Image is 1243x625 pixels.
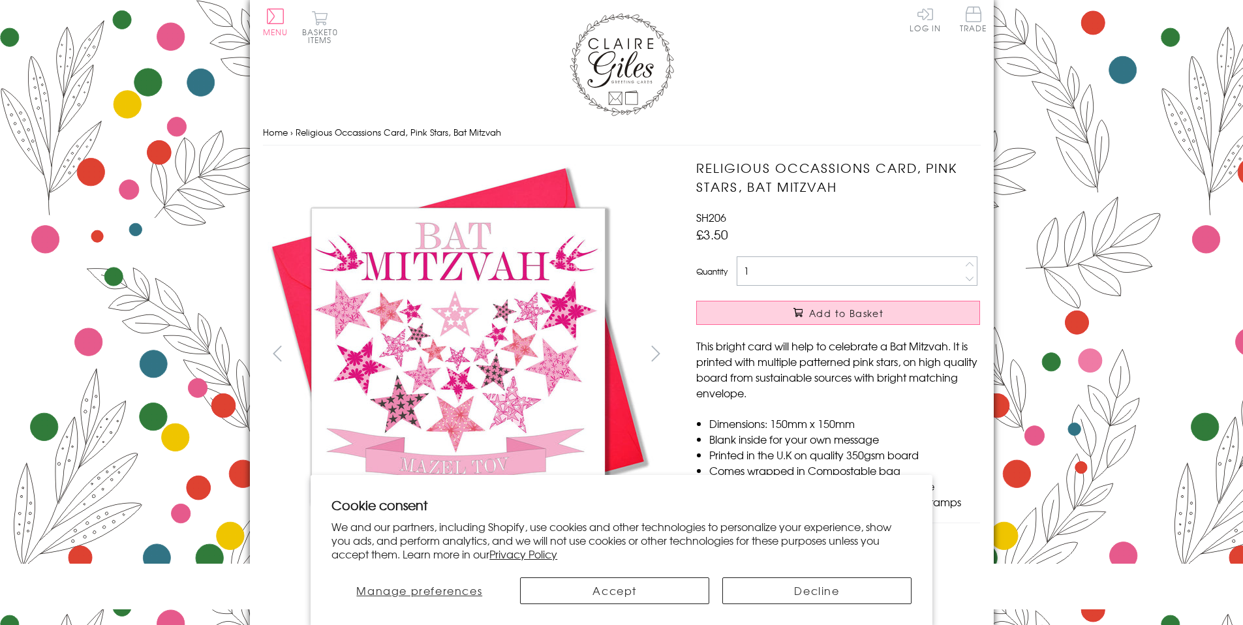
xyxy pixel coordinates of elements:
[709,463,980,478] li: Comes wrapped in Compostable bag
[263,26,288,38] span: Menu
[960,7,987,35] a: Trade
[570,13,674,116] img: Claire Giles Greetings Cards
[709,431,980,447] li: Blank inside for your own message
[709,447,980,463] li: Printed in the U.K on quality 350gsm board
[290,126,293,138] span: ›
[696,338,980,401] p: This bright card will help to celebrate a Bat Mitzvah. It is printed with multiple patterned pink...
[263,159,654,550] img: Religious Occassions Card, Pink Stars, Bat Mitzvah
[722,577,912,604] button: Decline
[809,307,883,320] span: Add to Basket
[263,8,288,36] button: Menu
[296,126,501,138] span: Religious Occassions Card, Pink Stars, Bat Mitzvah
[910,7,941,32] a: Log In
[709,416,980,431] li: Dimensions: 150mm x 150mm
[331,496,912,514] h2: Cookie consent
[696,209,726,225] span: SH206
[263,119,981,146] nav: breadcrumbs
[356,583,482,598] span: Manage preferences
[696,266,728,277] label: Quantity
[960,7,987,32] span: Trade
[331,520,912,560] p: We and our partners, including Shopify, use cookies and other technologies to personalize your ex...
[696,301,980,325] button: Add to Basket
[520,577,709,604] button: Accept
[263,339,292,368] button: prev
[263,126,288,138] a: Home
[696,159,980,196] h1: Religious Occassions Card, Pink Stars, Bat Mitzvah
[331,577,507,604] button: Manage preferences
[302,10,338,44] button: Basket0 items
[489,546,557,562] a: Privacy Policy
[696,225,728,243] span: £3.50
[308,26,338,46] span: 0 items
[641,339,670,368] button: next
